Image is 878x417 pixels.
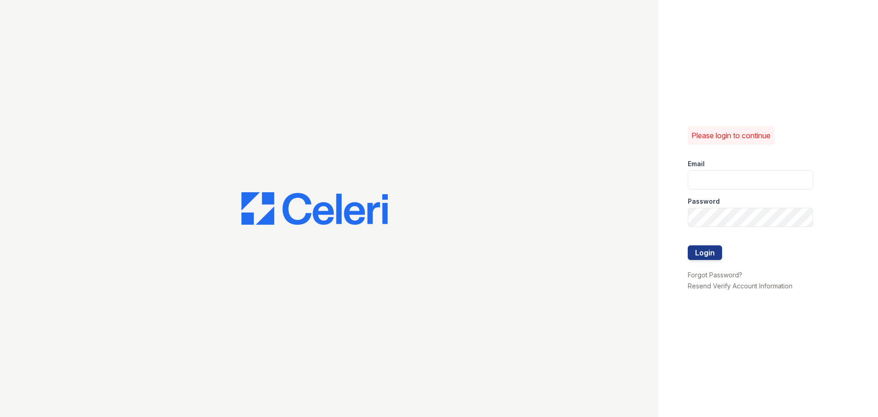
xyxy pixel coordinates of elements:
a: Forgot Password? [688,271,742,279]
a: Resend Verify Account Information [688,282,792,290]
button: Login [688,245,722,260]
label: Password [688,197,720,206]
label: Email [688,159,705,168]
p: Please login to continue [691,130,771,141]
img: CE_Logo_Blue-a8612792a0a2168367f1c8372b55b34899dd931a85d93a1a3d3e32e68fde9ad4.png [241,192,388,225]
